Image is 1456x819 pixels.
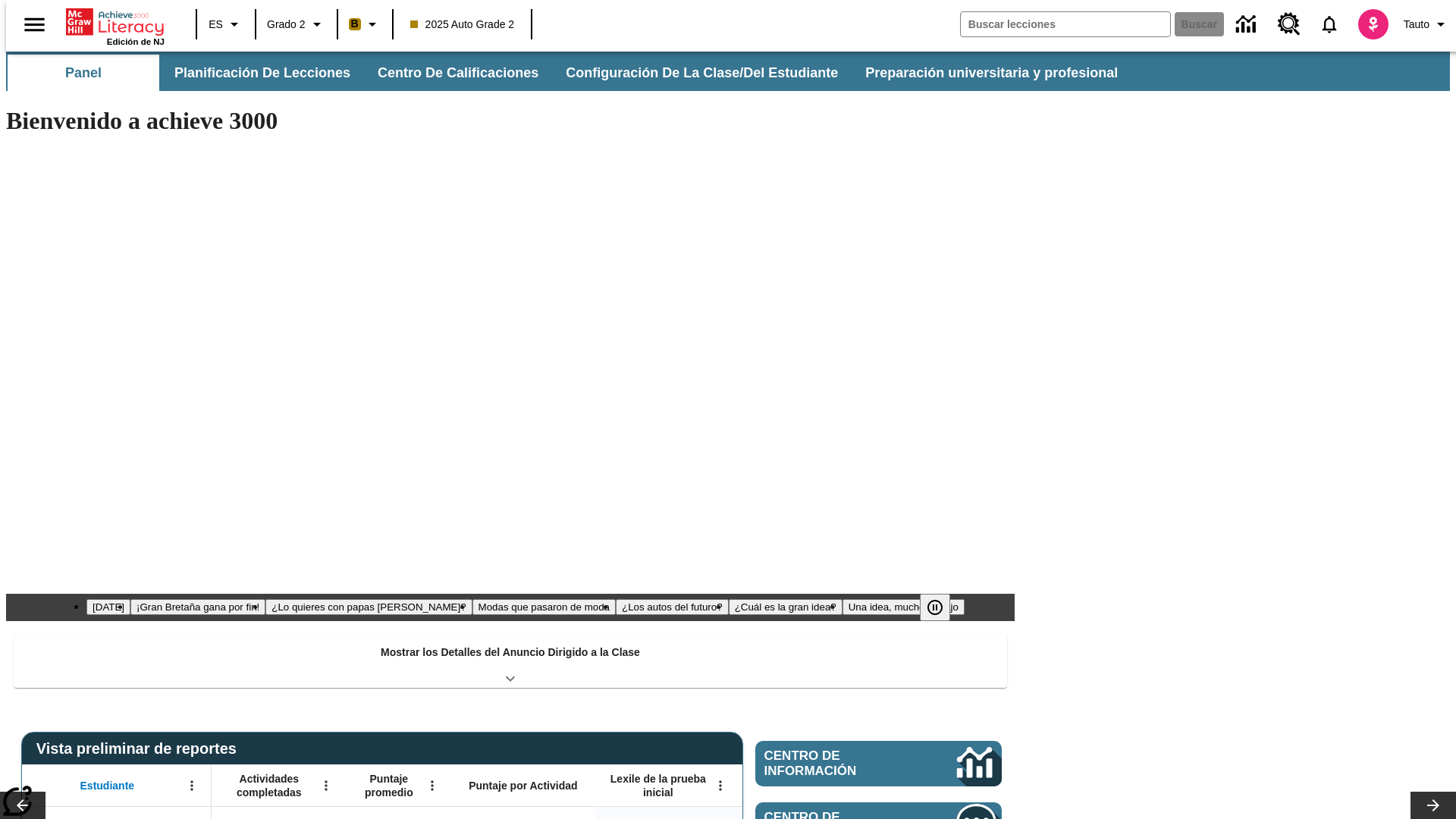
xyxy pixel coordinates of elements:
[472,599,616,615] button: Diapositiva 4 Modas que pasaron de moda
[6,52,1450,91] div: Subbarra de navegación
[1227,4,1269,45] a: Centro de información
[66,7,165,37] a: Portada
[1349,5,1398,44] button: Escoja un nuevo avatar
[107,37,165,46] span: Edición de NJ
[603,772,714,799] span: Lexile de la prueba inicial
[130,599,265,615] button: Diapositiva 2 ¡Gran Bretaña gana por fin!
[14,635,1007,688] div: Mostrar los Detalles del Anuncio Dirigido a la Clase
[381,645,640,661] p: Mostrar los Detalles del Anuncio Dirigido a la Clase
[616,599,729,615] button: Diapositiva 5 ¿Los autos del futuro?
[853,55,1130,91] button: Preparación universitaria y profesional
[961,12,1170,36] input: Buscar campo
[1358,9,1389,39] img: avatar image
[1410,792,1456,819] button: Carrusel de lecciones, seguir
[920,594,965,621] div: Pausar
[353,772,425,799] span: Puntaje promedio
[315,774,337,797] button: Abrir menú
[421,774,444,797] button: Abrir menú
[267,17,306,33] span: Grado 2
[6,107,1015,135] h1: Bienvenido a achieve 3000
[261,11,332,38] button: Grado: Grado 2, Elige un grado
[764,748,906,779] span: Centro de información
[729,599,843,615] button: Diapositiva 6 ¿Cuál es la gran idea?
[86,599,130,615] button: Diapositiva 1 Día del Trabajo
[265,599,472,615] button: Diapositiva 3 ¿Lo quieres con papas fritas?
[209,17,223,33] span: ES
[366,55,551,91] button: Centro de calificaciones
[920,594,950,621] button: Pausar
[6,55,1131,91] div: Subbarra de navegación
[8,55,159,91] button: Panel
[351,14,359,33] span: B
[1310,5,1349,44] a: Notificaciones
[410,17,515,33] span: 2025 Auto Grade 2
[1398,11,1456,38] button: Perfil/Configuración
[843,599,965,615] button: Diapositiva 7 Una idea, mucho trabajo
[162,55,362,91] button: Planificación de lecciones
[36,740,244,758] span: Vista preliminar de reportes
[12,2,57,47] button: Abrir el menú lateral
[1269,4,1310,45] a: Centro de recursos, Se abrirá en una pestaña nueva.
[755,741,1002,786] a: Centro de información
[1404,17,1429,33] span: Tauto
[219,772,319,799] span: Actividades completadas
[66,5,165,46] div: Portada
[709,774,732,797] button: Abrir menú
[469,779,577,792] span: Puntaje por Actividad
[80,779,135,792] span: Estudiante
[554,55,850,91] button: Configuración de la clase/del estudiante
[343,11,388,38] button: Boost El color de la clase es anaranjado claro. Cambiar el color de la clase.
[202,11,250,38] button: Lenguaje: ES, Selecciona un idioma
[180,774,203,797] button: Abrir menú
